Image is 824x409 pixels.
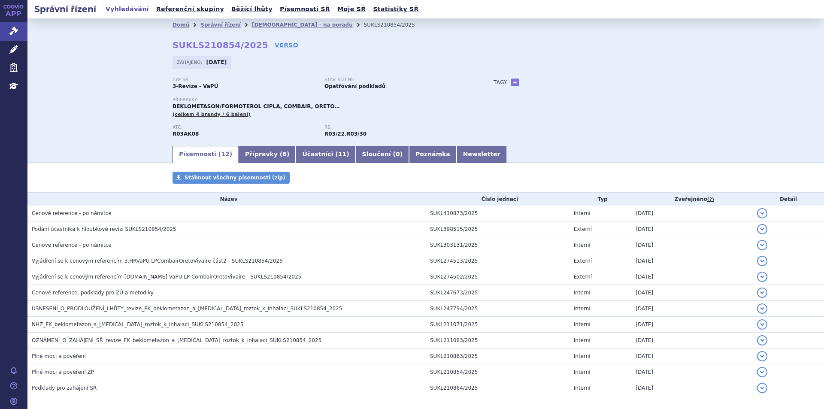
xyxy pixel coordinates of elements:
span: Stáhnout všechny písemnosti (zip) [185,175,285,181]
strong: Opatřování podkladů [324,83,385,89]
td: SUKL211071/2025 [426,317,570,333]
span: NHZ_FK_beklometazon_a_formoterol_roztok_k_inhalaci_SUKLS210854_2025 [32,321,243,327]
a: Písemnosti SŘ [277,3,333,15]
td: SUKL398515/2025 [426,221,570,237]
a: Správní řízení [200,22,241,28]
button: detail [757,351,767,361]
a: Vyhledávání [103,3,151,15]
td: [DATE] [631,364,753,380]
span: Vyjádření se k cenovým referencím 3.HR VaPU LP CombairOretoVivaire - SUKLS210854/2025 [32,274,301,280]
span: Podklady pro zahájení SŘ [32,385,97,391]
a: Stáhnout všechny písemnosti (zip) [173,172,290,184]
strong: tiotropium bromid a glycopyrronium bromid [346,131,367,137]
p: Stav řízení: [324,77,468,82]
a: + [511,79,519,86]
button: detail [757,256,767,266]
a: Sloučení (0) [356,146,409,163]
span: Interní [574,385,591,391]
td: [DATE] [631,348,753,364]
a: Statistiky SŘ [370,3,421,15]
a: Poznámka [409,146,457,163]
a: Referenční skupiny [154,3,227,15]
button: detail [757,240,767,250]
a: Písemnosti (12) [173,146,239,163]
a: Newsletter [457,146,507,163]
div: , [324,125,476,138]
span: Interní [574,337,591,343]
p: Typ SŘ: [173,77,316,82]
span: Interní [574,290,591,296]
td: [DATE] [631,301,753,317]
strong: FORMOTEROL A BEKLOMETASON [173,131,199,137]
strong: 3-Revize - VaPÚ [173,83,218,89]
span: 12 [221,151,229,158]
a: Moje SŘ [335,3,368,15]
span: BEKLOMETASON/FORMOTEROL CIPLA, COMBAIR, ORETO… [173,103,339,109]
button: detail [757,335,767,345]
span: Interní [574,369,591,375]
td: SUKL247673/2025 [426,285,570,301]
span: USNESENÍ_O_PRODLOUŽENÍ_LHŮTY_revize_FK_beklometazon_a_formoterol_roztok_k_inhalaci_SUKLS210854_2025 [32,306,342,312]
a: VERSO [275,41,298,49]
th: Číslo jednací [426,193,570,206]
button: detail [757,288,767,298]
span: 0 [396,151,400,158]
button: detail [757,367,767,377]
td: [DATE] [631,221,753,237]
button: detail [757,208,767,218]
span: 11 [338,151,346,158]
a: Přípravky (6) [239,146,296,163]
span: Externí [574,258,592,264]
td: SUKL211083/2025 [426,333,570,348]
span: Interní [574,306,591,312]
span: Cenové reference - po námitce [32,242,112,248]
span: Zahájeno: [177,59,204,66]
span: Interní [574,210,591,216]
span: Plné moci a pověření ZP [32,369,94,375]
p: RS: [324,125,468,130]
span: 6 [282,151,287,158]
td: [DATE] [631,317,753,333]
span: Externí [574,274,592,280]
button: detail [757,319,767,330]
td: SUKL274502/2025 [426,269,570,285]
strong: fixní kombinace léčivých látek beklometazon a formoterol [324,131,345,137]
span: OZNÁMENÍ_O_ZAHÁJENÍ_SŘ_revize_FK_beklometazon_a_formoterol_roztok_k_inhalaci_SUKLS210854_2025 [32,337,321,343]
th: Typ [570,193,632,206]
th: Název [27,193,426,206]
span: Vyjádření se k cenovým referencím 3.HRVaPU LPCombairOretoVivaire část2 - SUKLS210854/2025 [32,258,283,264]
li: SUKLS210854/2025 [364,18,426,31]
span: Interní [574,321,591,327]
td: SUKL210864/2025 [426,380,570,396]
span: (celkem 4 brandy / 6 balení) [173,112,251,117]
button: detail [757,303,767,314]
span: Podání účastníka k hloubkové revizi SUKLS210854/2025 [32,226,176,232]
td: SUKL274513/2025 [426,253,570,269]
a: Běžící lhůty [229,3,275,15]
strong: [DATE] [206,59,227,65]
span: Plné moci a pověření [32,353,86,359]
span: Interní [574,242,591,248]
td: SUKL210863/2025 [426,348,570,364]
td: SUKL303131/2025 [426,237,570,253]
a: [DEMOGRAPHIC_DATA] - na poradu [252,22,353,28]
span: Interní [574,353,591,359]
strong: SUKLS210854/2025 [173,40,268,50]
td: [DATE] [631,237,753,253]
h2: Správní řízení [27,3,103,15]
span: Externí [574,226,592,232]
p: ATC: [173,125,316,130]
td: [DATE] [631,253,753,269]
a: Účastníci (11) [296,146,355,163]
h3: Tagy [494,77,507,88]
td: SUKL410873/2025 [426,206,570,221]
td: SUKL247794/2025 [426,301,570,317]
abbr: (?) [707,197,714,203]
button: detail [757,272,767,282]
span: Cenové reference, podklady pro ZÚ a metodiky [32,290,154,296]
th: Zveřejněno [631,193,753,206]
p: Přípravky: [173,97,476,103]
button: detail [757,383,767,393]
span: Cenové reference - po námitce [32,210,112,216]
td: [DATE] [631,285,753,301]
